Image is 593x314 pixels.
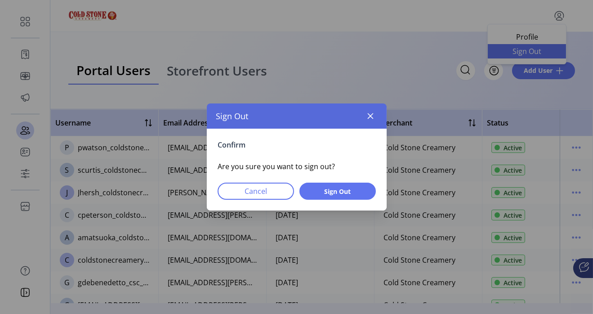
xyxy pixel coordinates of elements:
[311,187,364,196] span: Sign Out
[299,183,376,200] button: Sign Out
[216,110,248,122] span: Sign Out
[218,161,376,172] p: Are you sure you want to sign out?
[218,139,376,150] p: Confirm
[229,186,282,197] span: Cancel
[218,183,294,200] button: Cancel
